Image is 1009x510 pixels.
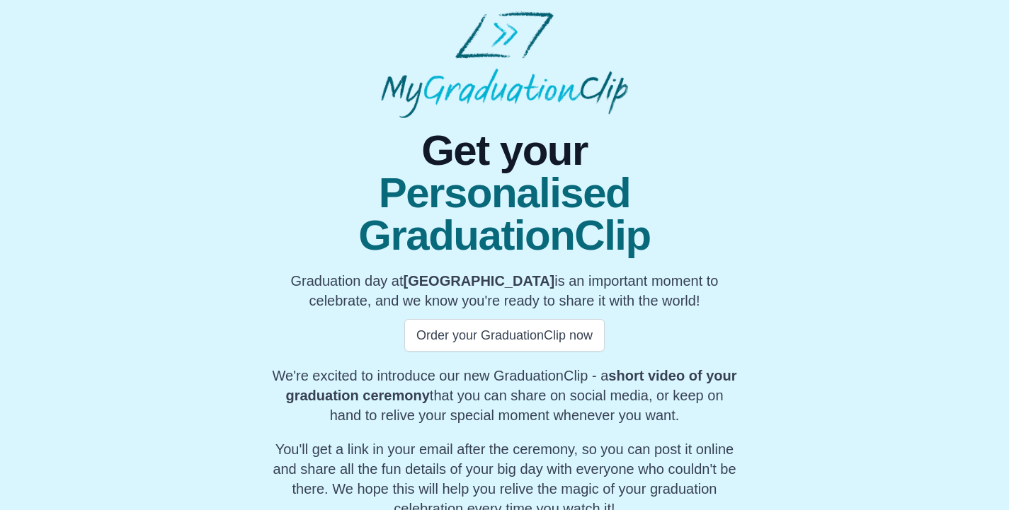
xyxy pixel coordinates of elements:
[404,273,555,289] b: [GEOGRAPHIC_DATA]
[269,366,740,425] p: We're excited to introduce our new GraduationClip - a that you can share on social media, or keep...
[269,271,740,311] p: Graduation day at is an important moment to celebrate, and we know you're ready to share it with ...
[269,129,740,172] span: Get your
[404,319,605,352] button: Order your GraduationClip now
[381,11,627,118] img: MyGraduationClip
[269,172,740,257] span: Personalised GraduationClip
